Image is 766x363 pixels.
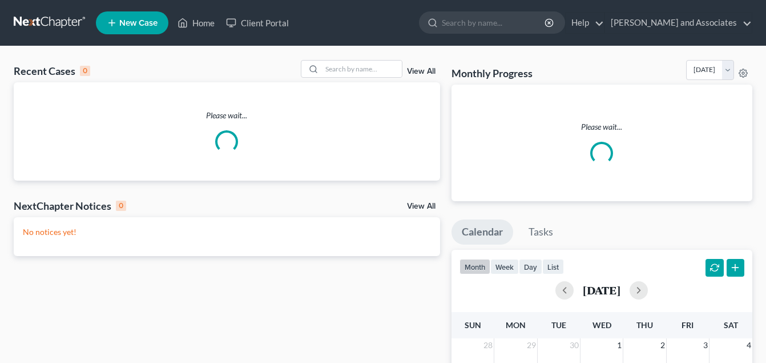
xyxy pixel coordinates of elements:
[659,338,666,352] span: 2
[407,202,436,210] a: View All
[592,320,611,330] span: Wed
[526,338,537,352] span: 29
[490,259,519,274] button: week
[569,338,580,352] span: 30
[724,320,738,330] span: Sat
[519,259,542,274] button: day
[583,284,620,296] h2: [DATE]
[702,338,709,352] span: 3
[461,121,744,133] p: Please wait...
[451,66,533,80] h3: Monthly Progress
[636,320,653,330] span: Thu
[518,220,563,245] a: Tasks
[442,12,546,33] input: Search by name...
[551,320,566,330] span: Tue
[172,13,220,33] a: Home
[322,61,402,77] input: Search by name...
[465,320,481,330] span: Sun
[745,338,752,352] span: 4
[605,13,752,33] a: [PERSON_NAME] and Associates
[23,226,431,238] p: No notices yet!
[14,110,440,121] p: Please wait...
[14,64,90,78] div: Recent Cases
[616,338,623,352] span: 1
[407,67,436,75] a: View All
[506,320,526,330] span: Mon
[566,13,604,33] a: Help
[451,220,513,245] a: Calendar
[116,201,126,211] div: 0
[80,66,90,76] div: 0
[220,13,295,33] a: Client Portal
[119,19,158,27] span: New Case
[482,338,494,352] span: 28
[682,320,694,330] span: Fri
[542,259,564,274] button: list
[14,199,126,213] div: NextChapter Notices
[459,259,490,274] button: month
